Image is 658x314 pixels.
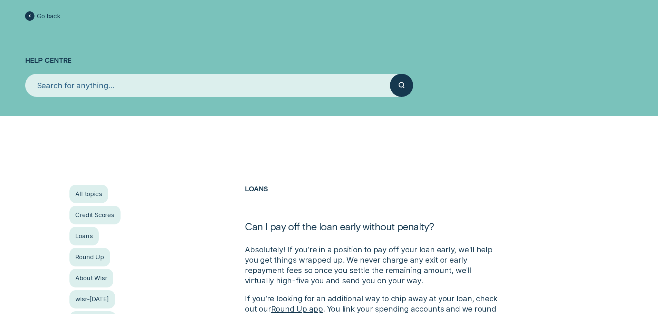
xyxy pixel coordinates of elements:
[69,206,121,224] a: Credit Scores
[69,269,114,287] a: About Wisr
[69,227,99,245] a: Loans
[37,12,60,20] span: Go back
[245,220,501,244] h1: Can I pay off the loan early without penalty?
[245,184,268,193] a: Loans
[69,248,110,266] a: Round Up
[25,74,390,97] input: Search for anything...
[245,244,501,286] p: Absolutely! If you're in a position to pay off your loan early, we'll help you get things wrapped...
[69,185,108,203] a: All topics
[390,74,413,97] button: Submit your search query.
[245,185,501,220] h2: Loans
[25,11,60,21] a: Go back
[271,304,323,313] a: Round Up app
[69,290,115,308] a: wisr-[DATE]
[25,22,632,74] h1: Help Centre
